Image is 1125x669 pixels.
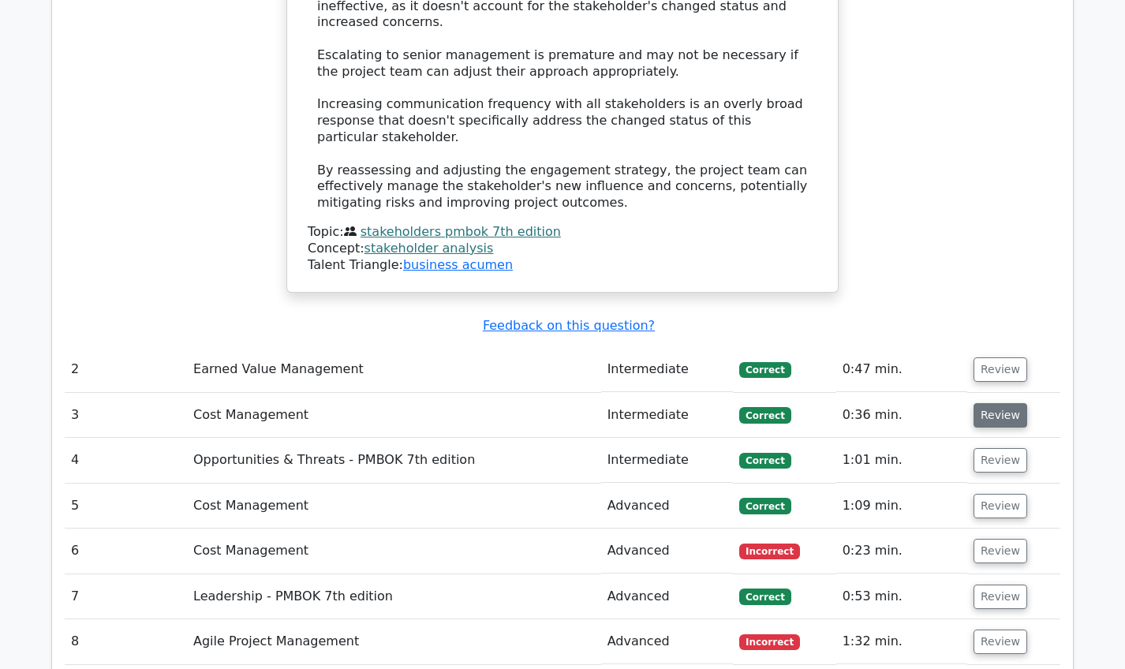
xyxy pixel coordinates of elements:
[403,257,513,272] a: business acumen
[65,529,187,574] td: 6
[65,438,187,483] td: 4
[187,484,601,529] td: Cost Management
[187,347,601,392] td: Earned Value Management
[65,619,187,664] td: 8
[974,585,1027,609] button: Review
[65,574,187,619] td: 7
[974,448,1027,473] button: Review
[308,224,817,273] div: Talent Triangle:
[739,362,790,378] span: Correct
[974,630,1027,654] button: Review
[65,484,187,529] td: 5
[601,529,734,574] td: Advanced
[601,393,734,438] td: Intermediate
[739,544,800,559] span: Incorrect
[361,224,561,239] a: stakeholders pmbok 7th edition
[601,438,734,483] td: Intermediate
[187,438,601,483] td: Opportunities & Threats - PMBOK 7th edition
[65,347,187,392] td: 2
[739,407,790,423] span: Correct
[187,393,601,438] td: Cost Management
[601,347,734,392] td: Intermediate
[836,347,967,392] td: 0:47 min.
[364,241,494,256] a: stakeholder analysis
[739,453,790,469] span: Correct
[483,318,655,333] a: Feedback on this question?
[187,529,601,574] td: Cost Management
[601,574,734,619] td: Advanced
[836,484,967,529] td: 1:09 min.
[65,393,187,438] td: 3
[836,574,967,619] td: 0:53 min.
[974,357,1027,382] button: Review
[836,619,967,664] td: 1:32 min.
[836,529,967,574] td: 0:23 min.
[308,241,817,257] div: Concept:
[739,589,790,604] span: Correct
[836,393,967,438] td: 0:36 min.
[308,224,817,241] div: Topic:
[739,498,790,514] span: Correct
[601,619,734,664] td: Advanced
[187,574,601,619] td: Leadership - PMBOK 7th edition
[974,539,1027,563] button: Review
[187,619,601,664] td: Agile Project Management
[974,403,1027,428] button: Review
[836,438,967,483] td: 1:01 min.
[601,484,734,529] td: Advanced
[739,634,800,650] span: Incorrect
[974,494,1027,518] button: Review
